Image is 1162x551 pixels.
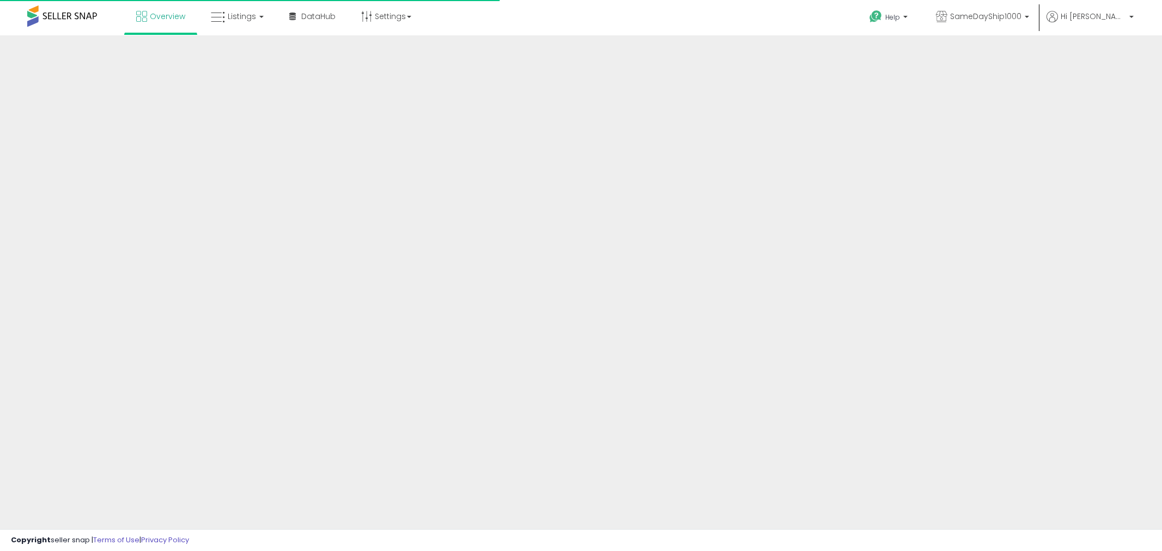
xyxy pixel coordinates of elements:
span: Overview [150,11,185,22]
a: Help [861,2,918,35]
a: Hi [PERSON_NAME] [1047,11,1134,35]
span: Listings [228,11,256,22]
span: DataHub [301,11,336,22]
i: Get Help [869,10,883,23]
span: Help [885,13,900,22]
span: SameDayShip1000 [950,11,1021,22]
span: Hi [PERSON_NAME] [1061,11,1126,22]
